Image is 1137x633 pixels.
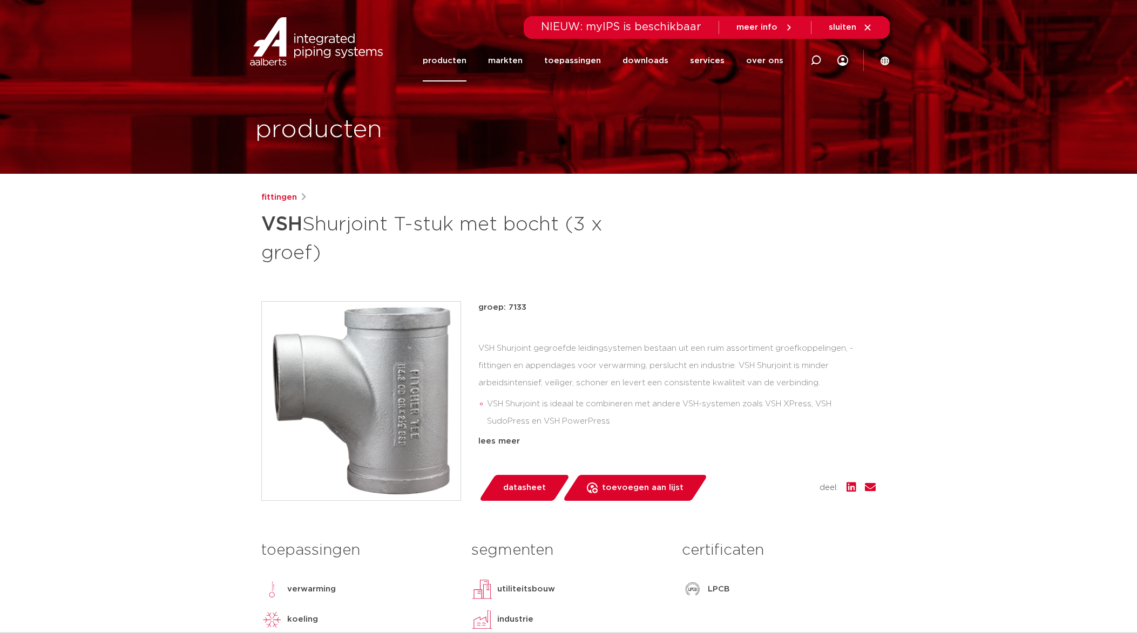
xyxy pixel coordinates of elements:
[690,40,725,81] a: services
[287,613,318,626] p: koeling
[262,302,461,500] img: Product Image for VSH Shurjoint T-stuk met bocht (3 x groef)
[544,40,601,81] a: toepassingen
[423,40,466,81] a: producten
[471,578,493,600] img: utiliteitsbouw
[541,22,701,32] span: NIEUW: myIPS is beschikbaar
[736,23,777,31] span: meer info
[820,481,838,494] span: deel:
[602,479,683,496] span: toevoegen aan lijst
[497,583,555,596] p: utiliteitsbouw
[261,215,302,234] strong: VSH
[478,323,876,431] div: VSH Shurjoint gegroefde leidingsystemen bestaan uit een ruim assortiment groefkoppelingen, -fitti...
[423,40,783,81] nav: Menu
[829,23,856,31] span: sluiten
[255,113,382,147] h1: producten
[736,23,794,32] a: meer info
[488,40,523,81] a: markten
[471,540,665,561] h3: segmenten
[622,40,668,81] a: downloads
[829,23,872,32] a: sluiten
[478,301,876,314] p: groep: 7133
[261,191,297,204] a: fittingen
[261,208,667,267] h1: Shurjoint T-stuk met bocht (3 x groef)
[478,435,876,448] div: lees meer
[261,609,283,630] img: koeling
[487,396,876,430] li: VSH Shurjoint is ideaal te combineren met andere VSH-systemen zoals VSH XPress, VSH SudoPress en ...
[746,40,783,81] a: over ons
[471,609,493,630] img: industrie
[682,540,876,561] h3: certificaten
[503,479,546,496] span: datasheet
[487,430,876,465] li: het ‘Aalberts integrated piping systems’ assortiment beslaat een volledig geïntegreerd systeem va...
[261,540,455,561] h3: toepassingen
[708,583,730,596] p: LPCB
[682,578,703,600] img: LPCB
[497,613,533,626] p: industrie
[478,475,570,501] a: datasheet
[287,583,336,596] p: verwarming
[261,578,283,600] img: verwarming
